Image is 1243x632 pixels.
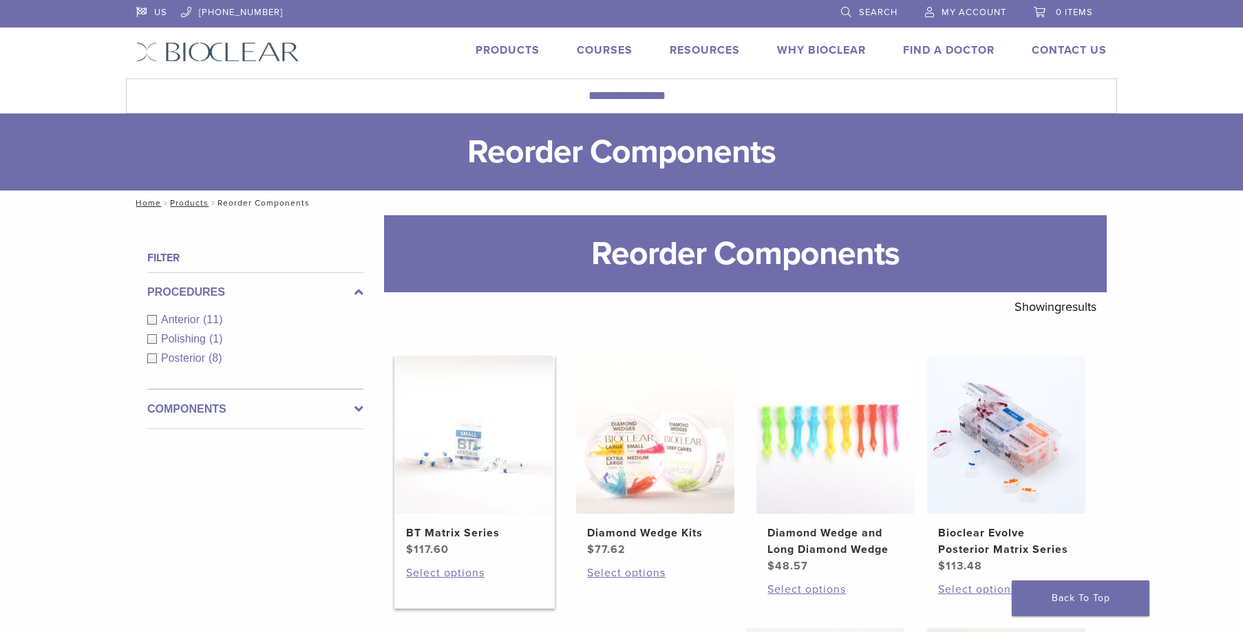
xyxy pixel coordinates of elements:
[926,356,1087,574] a: Bioclear Evolve Posterior Matrix SeriesBioclear Evolve Posterior Matrix Series $113.48
[126,190,1117,215] nav: Reorder Components
[1012,580,1149,616] a: Back To Top
[670,43,740,57] a: Resources
[147,250,363,266] h4: Filter
[406,565,542,581] a: Select options for “BT Matrix Series”
[587,543,626,556] bdi: 77.62
[147,284,363,301] label: Procedures
[203,314,222,325] span: (11)
[395,356,553,514] img: BT Matrix Series
[476,43,540,57] a: Products
[209,333,223,345] span: (1)
[942,7,1006,18] span: My Account
[903,43,995,57] a: Find A Doctor
[587,543,595,556] span: $
[147,401,363,417] label: Components
[209,352,222,364] span: (8)
[406,525,542,541] h2: BT Matrix Series
[384,215,1107,292] h1: Reorder Components
[136,42,299,62] img: Bioclear
[767,559,775,573] span: $
[938,559,982,573] bdi: 113.48
[1014,292,1096,321] p: Showing results
[777,43,866,57] a: Why Bioclear
[576,356,734,514] img: Diamond Wedge Kits
[406,543,414,556] span: $
[756,356,916,574] a: Diamond Wedge and Long Diamond WedgeDiamond Wedge and Long Diamond Wedge $48.57
[767,525,904,558] h2: Diamond Wedge and Long Diamond Wedge
[927,356,1085,514] img: Bioclear Evolve Posterior Matrix Series
[767,581,904,598] a: Select options for “Diamond Wedge and Long Diamond Wedge”
[938,581,1074,598] a: Select options for “Bioclear Evolve Posterior Matrix Series”
[859,7,897,18] span: Search
[1032,43,1107,57] a: Contact Us
[394,356,555,558] a: BT Matrix SeriesBT Matrix Series $117.60
[1056,7,1093,18] span: 0 items
[938,559,946,573] span: $
[587,565,723,581] a: Select options for “Diamond Wedge Kits”
[587,525,723,541] h2: Diamond Wedge Kits
[170,198,209,208] a: Products
[767,559,808,573] bdi: 48.57
[938,525,1074,558] h2: Bioclear Evolve Posterior Matrix Series
[131,198,161,208] a: Home
[575,356,736,558] a: Diamond Wedge KitsDiamond Wedge Kits $77.62
[161,199,170,206] span: /
[161,314,203,325] span: Anterior
[161,352,209,364] span: Posterior
[756,356,915,514] img: Diamond Wedge and Long Diamond Wedge
[161,333,209,345] span: Polishing
[406,543,449,556] bdi: 117.60
[209,199,217,206] span: /
[577,43,633,57] a: Courses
